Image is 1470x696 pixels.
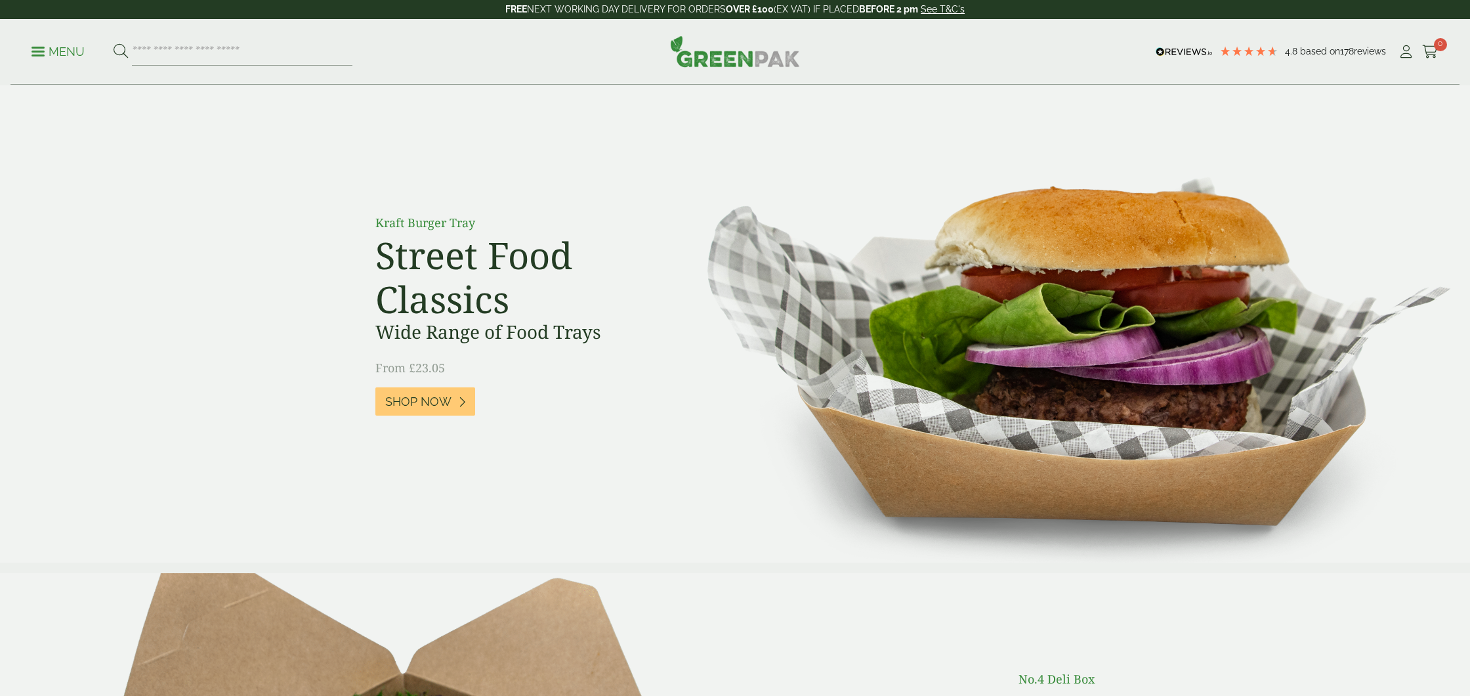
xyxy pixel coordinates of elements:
h2: Street Food Classics [375,233,671,321]
a: Shop Now [375,387,475,416]
span: 178 [1340,46,1354,56]
a: 0 [1422,42,1438,62]
p: Menu [31,44,85,60]
strong: OVER £100 [726,4,774,14]
h3: Wide Range of Food Trays [375,321,671,343]
img: Street Food Classics [661,85,1470,563]
span: Based on [1300,46,1340,56]
i: Cart [1422,45,1438,58]
span: 4.8 [1285,46,1300,56]
a: See T&C's [921,4,965,14]
span: From £23.05 [375,360,445,376]
img: GreenPak Supplies [670,35,800,67]
strong: FREE [505,4,527,14]
p: No.4 Deli Box [808,670,1095,688]
a: Menu [31,44,85,57]
div: 4.78 Stars [1219,45,1278,57]
span: Shop Now [385,395,451,409]
span: 0 [1434,38,1447,51]
p: Kraft Burger Tray [375,214,671,232]
strong: BEFORE 2 pm [859,4,918,14]
i: My Account [1398,45,1414,58]
img: REVIEWS.io [1156,47,1213,56]
span: reviews [1354,46,1386,56]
